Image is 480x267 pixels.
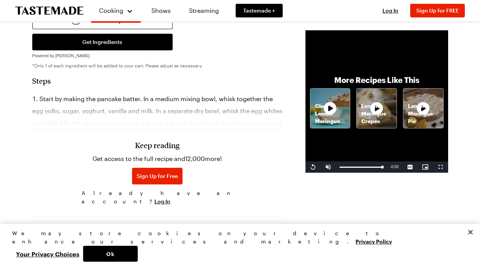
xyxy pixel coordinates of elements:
a: Tastemade + [236,4,283,17]
p: Lemon Meringue Crepes [357,102,397,125]
a: To Tastemade Home Page [15,6,83,15]
h2: Steps [32,76,283,85]
button: Get Ingredients [32,34,173,50]
button: Cooking [99,3,133,18]
button: Close [462,224,479,240]
span: Already have an account? [82,189,233,206]
a: Lemon Meringue CrepesRecipe image thumbnail [356,88,397,129]
a: Lemon Meringue PieRecipe image thumbnail [403,88,444,129]
span: - [390,165,391,169]
button: Log In [375,7,406,14]
span: Log In [382,7,398,14]
div: We may store cookies on your device to enhance our services and marketing. [12,229,461,246]
p: *Only 1 of each ingredient will be added to your cart. Please adjust as necessary. [32,62,283,69]
a: Clear Lemon Meringue PieRecipe image thumbnail [310,88,351,129]
button: Log In [154,198,170,205]
a: More information about your privacy, opens in a new tab [356,237,392,245]
button: Captions [403,161,418,173]
button: Picture-in-Picture [418,161,433,173]
span: 0:00 [391,165,398,169]
h3: Keep reading [135,141,179,150]
button: Sign Up for FREE [410,4,465,17]
p: Get access to the full recipe and 12,000 more! [93,154,222,163]
button: Ok [83,246,138,262]
span: Sign Up for Free [137,172,178,180]
p: More Recipes Like This [334,75,419,85]
span: Powered by [PERSON_NAME] [32,53,90,58]
button: Unmute [321,161,336,173]
button: Your Privacy Choices [12,246,83,262]
p: Clear Lemon Meringue Pie [310,102,350,125]
div: Progress Bar [340,167,382,168]
button: Sign Up for Free [132,168,183,184]
span: Cooking [99,7,123,14]
li: Start by making the pancake batter. In a medium mixing bowl, whisk together the egg yolks, sugar,... [32,93,283,141]
div: Privacy [12,229,461,262]
button: Replay [305,161,321,173]
p: Lemon Meringue Pie [403,102,443,125]
span: Sign Up for FREE [416,7,459,14]
span: Tastemade + [243,7,275,14]
a: Powered by [PERSON_NAME] [32,51,90,58]
button: Fullscreen [433,161,448,173]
